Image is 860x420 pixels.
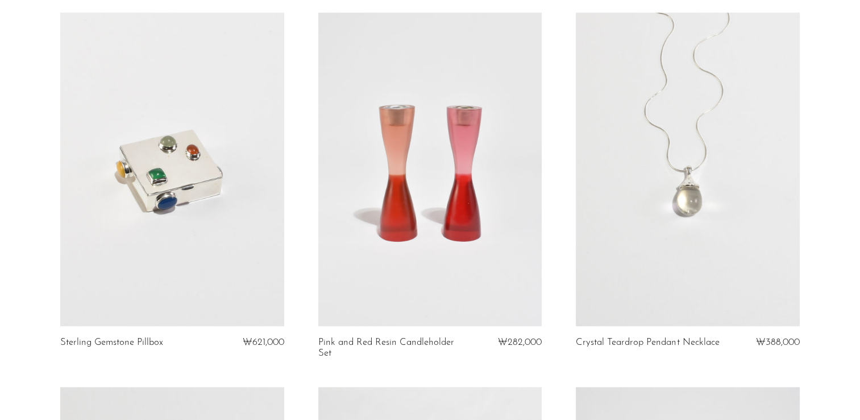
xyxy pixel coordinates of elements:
[576,337,719,348] a: Crystal Teardrop Pendant Necklace
[242,337,284,347] span: ₩621,000
[60,337,163,348] a: Sterling Gemstone Pillbox
[756,337,800,347] span: ₩388,000
[498,337,542,347] span: ₩282,000
[318,337,468,359] a: Pink and Red Resin Candleholder Set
